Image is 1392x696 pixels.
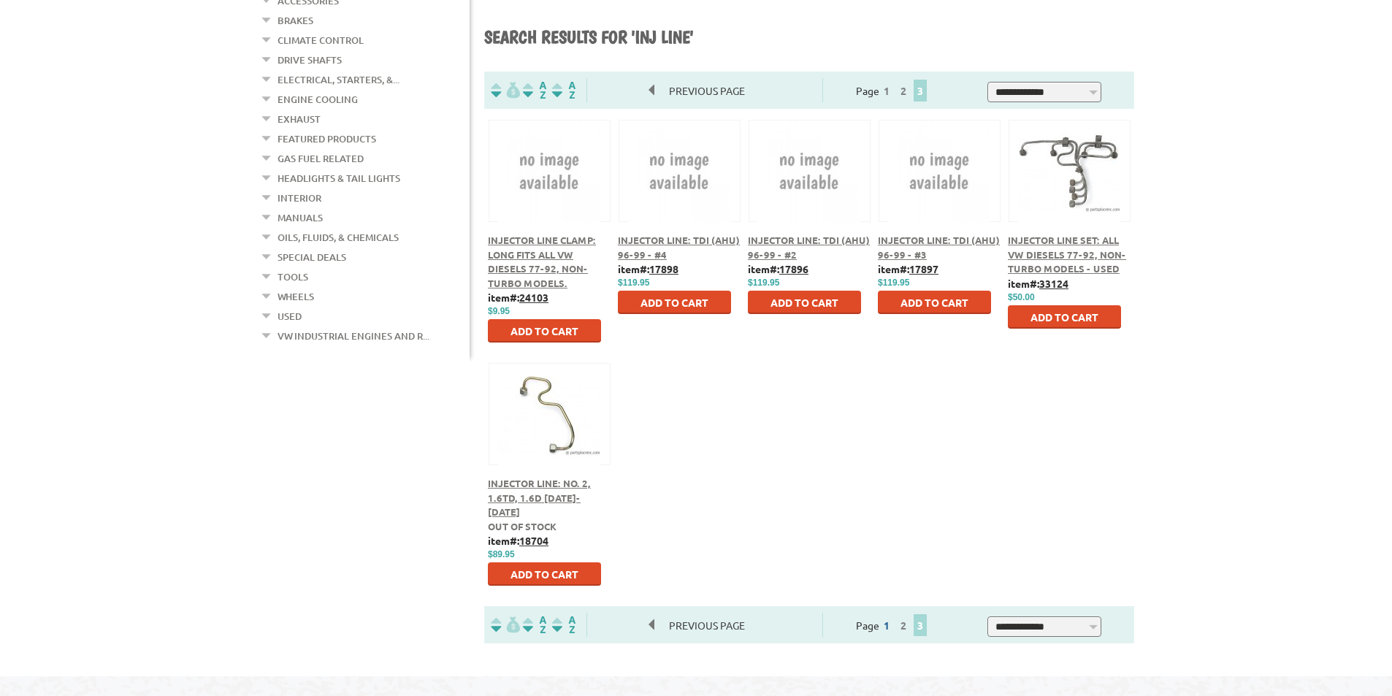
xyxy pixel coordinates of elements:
b: item#: [488,291,548,304]
u: 24103 [519,291,548,304]
span: $50.00 [1008,292,1035,302]
img: Sort by Sales Rank [549,616,578,633]
span: 3 [914,614,927,636]
span: Add to Cart [510,567,578,581]
span: $89.95 [488,549,515,559]
a: Climate Control [278,31,364,50]
a: Gas Fuel Related [278,149,364,168]
span: Add to Cart [640,296,708,309]
a: Previous Page [649,619,760,632]
a: Electrical, Starters, &... [278,70,399,89]
a: Engine Cooling [278,90,358,109]
a: 2 [897,619,910,632]
span: $119.95 [618,278,649,288]
button: Add to Cart [488,562,601,586]
img: Sort by Headline [520,616,549,633]
h1: Search results for 'inj line' [484,26,1134,50]
u: 18704 [519,534,548,547]
button: Add to Cart [878,291,991,314]
button: Add to Cart [1008,305,1121,329]
a: Used [278,307,302,326]
b: item#: [618,262,678,275]
a: Tools [278,267,308,286]
span: 3 [914,80,927,102]
a: 1 [880,84,893,97]
span: $119.95 [748,278,779,288]
a: Injector Line: No. 2, 1.6TD, 1.6D [DATE]-[DATE] [488,477,591,518]
img: Sort by Sales Rank [549,82,578,99]
span: Add to Cart [510,324,578,337]
b: item#: [1008,277,1068,290]
a: Special Deals [278,248,346,267]
img: filterpricelow.svg [491,82,520,99]
span: $119.95 [878,278,909,288]
b: item#: [748,262,808,275]
a: Headlights & Tail Lights [278,169,400,188]
span: Previous Page [654,80,760,102]
u: 33124 [1039,277,1068,290]
a: Wheels [278,287,314,306]
u: 17898 [649,262,678,275]
a: VW Industrial Engines and R... [278,326,429,345]
button: Add to Cart [748,291,861,314]
span: Add to Cart [900,296,968,309]
a: Previous Page [649,84,760,97]
a: Injector Line: TDI (AHU) 96-99 - #2 [748,234,870,261]
a: Injector Line Set: All VW Diesels 77-92, Non-Turbo models - Used [1008,234,1126,275]
u: 17897 [909,262,938,275]
a: Injector Line: TDI (AHU) 96-99 - #4 [618,234,740,261]
button: Add to Cart [618,291,731,314]
a: Featured Products [278,129,376,148]
img: Sort by Headline [520,82,549,99]
a: Exhaust [278,110,321,129]
span: Add to Cart [1030,310,1098,324]
span: Out of stock [488,520,557,532]
b: item#: [878,262,938,275]
span: Previous Page [654,614,760,636]
div: Page [822,613,962,637]
div: Page [822,78,962,102]
b: item#: [488,534,548,547]
a: Brakes [278,11,313,30]
a: Oils, Fluids, & Chemicals [278,228,399,247]
a: 2 [897,84,910,97]
span: $9.95 [488,306,510,316]
img: filterpricelow.svg [491,616,520,633]
a: 1 [880,619,893,632]
a: Injector Line Clamp: Long fits all VW Diesels 77-92, Non-Turbo models. [488,234,596,289]
button: Add to Cart [488,319,601,343]
a: Interior [278,188,321,207]
a: Injector Line: TDI (AHU) 96-99 - #3 [878,234,1000,261]
a: Drive Shafts [278,50,342,69]
u: 17896 [779,262,808,275]
a: Manuals [278,208,323,227]
span: Add to Cart [770,296,838,309]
